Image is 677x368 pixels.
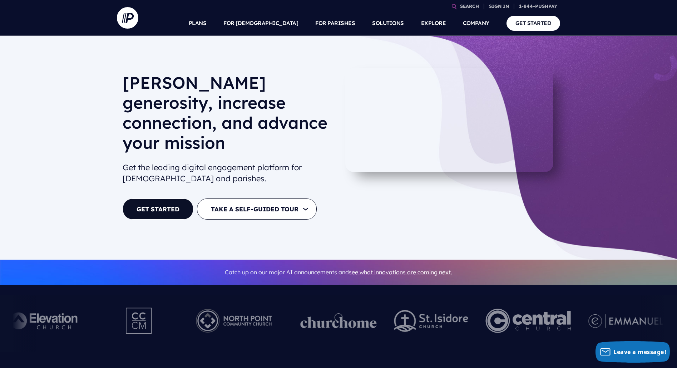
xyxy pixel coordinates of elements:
[463,11,489,36] a: COMPANY
[123,264,554,280] p: Catch up on our major AI announcements and
[315,11,355,36] a: FOR PARISHES
[300,313,377,328] img: pp_logos_1
[189,11,207,36] a: PLANS
[485,301,571,340] img: Central Church Henderson NV
[223,11,298,36] a: FOR [DEMOGRAPHIC_DATA]
[197,198,317,220] button: TAKE A SELF-GUIDED TOUR
[372,11,404,36] a: SOLUTIONS
[421,11,446,36] a: EXPLORE
[349,269,452,276] a: see what innovations are coming next.
[123,198,193,220] a: GET STARTED
[185,301,283,340] img: Pushpay_Logo__NorthPoint
[596,341,670,363] button: Leave a message!
[111,301,168,340] img: Pushpay_Logo__CCM
[123,73,333,158] h1: [PERSON_NAME] generosity, increase connection, and advance your mission
[506,16,560,30] a: GET STARTED
[123,159,333,187] h2: Get the leading digital engagement platform for [DEMOGRAPHIC_DATA] and parishes.
[613,348,666,356] span: Leave a message!
[394,310,468,332] img: pp_logos_2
